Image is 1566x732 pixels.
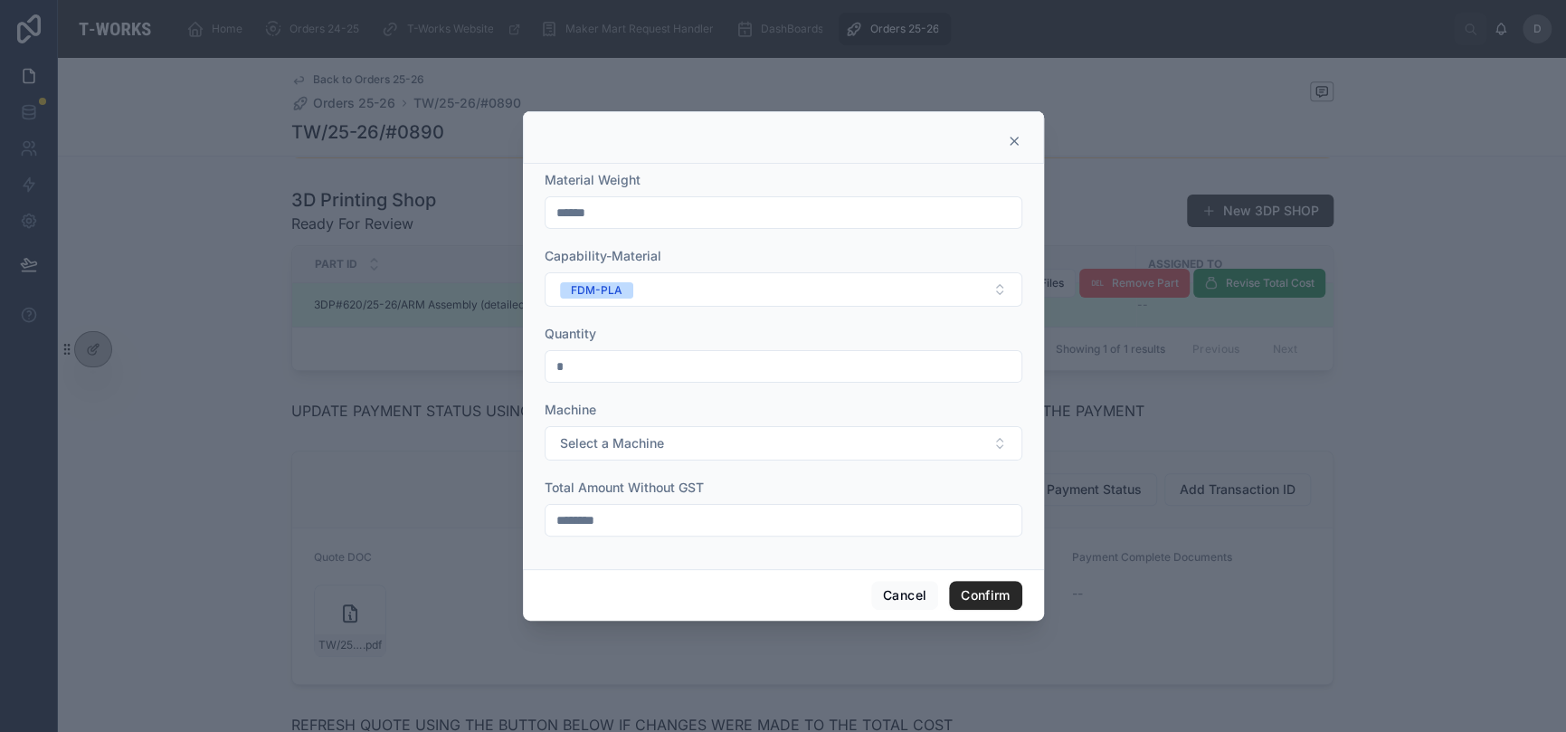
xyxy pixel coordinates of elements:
[545,480,704,495] span: Total Amount Without GST
[545,248,661,263] span: Capability-Material
[545,272,1022,307] button: Select Button
[949,581,1021,610] button: Confirm
[545,402,596,417] span: Machine
[545,172,641,187] span: Material Weight
[545,426,1022,461] button: Select Button
[871,581,938,610] button: Cancel
[571,282,622,299] div: FDM-PLA
[560,434,664,452] span: Select a Machine
[545,326,596,341] span: Quantity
